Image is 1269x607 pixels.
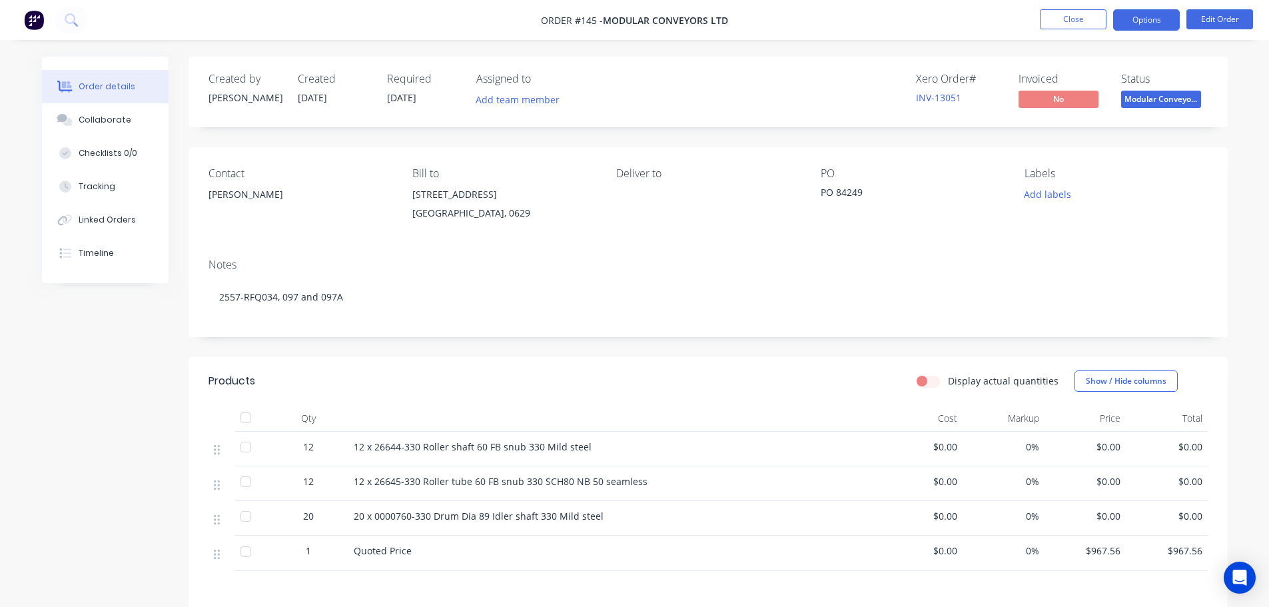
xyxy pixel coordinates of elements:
[916,73,1003,85] div: Xero Order #
[1050,509,1121,523] span: $0.00
[303,440,314,454] span: 12
[821,167,1003,180] div: PO
[1074,370,1178,392] button: Show / Hide columns
[354,475,647,488] span: 12 x 26645-330 Roller tube 60 FB snub 330 SCH80 NB 50 seamless
[354,510,604,522] span: 20 x 0000760-330 Drum Dia 89 Idler shaft 330 Mild steel
[42,237,169,270] button: Timeline
[1186,9,1253,29] button: Edit Order
[1121,91,1201,111] button: Modular Conveyo...
[209,185,391,228] div: [PERSON_NAME]
[1045,405,1126,432] div: Price
[79,214,136,226] div: Linked Orders
[1121,73,1208,85] div: Status
[412,204,595,223] div: [GEOGRAPHIC_DATA], 0629
[881,405,963,432] div: Cost
[42,103,169,137] button: Collaborate
[79,81,135,93] div: Order details
[209,185,391,204] div: [PERSON_NAME]
[1017,185,1078,203] button: Add labels
[209,73,282,85] div: Created by
[1131,440,1202,454] span: $0.00
[1126,405,1208,432] div: Total
[1050,440,1121,454] span: $0.00
[298,73,371,85] div: Created
[541,14,603,27] span: Order #145 -
[412,167,595,180] div: Bill to
[79,247,114,259] div: Timeline
[821,185,987,204] div: PO 84249
[1019,91,1098,107] span: No
[963,405,1045,432] div: Markup
[476,91,567,109] button: Add team member
[412,185,595,228] div: [STREET_ADDRESS][GEOGRAPHIC_DATA], 0629
[476,73,610,85] div: Assigned to
[354,544,412,557] span: Quoted Price
[209,91,282,105] div: [PERSON_NAME]
[916,91,961,104] a: INV-13051
[1131,544,1202,558] span: $967.56
[268,405,348,432] div: Qty
[387,73,460,85] div: Required
[209,167,391,180] div: Contact
[209,259,1208,271] div: Notes
[603,14,728,27] span: Modular Conveyors Ltd
[79,147,137,159] div: Checklists 0/0
[298,91,327,104] span: [DATE]
[968,509,1039,523] span: 0%
[209,277,1208,317] div: 2557-RFQ034, 097 and 097A
[1050,474,1121,488] span: $0.00
[387,91,416,104] span: [DATE]
[42,203,169,237] button: Linked Orders
[1121,91,1201,107] span: Modular Conveyo...
[968,544,1039,558] span: 0%
[968,440,1039,454] span: 0%
[887,509,958,523] span: $0.00
[887,440,958,454] span: $0.00
[42,137,169,170] button: Checklists 0/0
[968,474,1039,488] span: 0%
[303,474,314,488] span: 12
[412,185,595,204] div: [STREET_ADDRESS]
[948,374,1058,388] label: Display actual quantities
[42,70,169,103] button: Order details
[1224,562,1256,594] div: Open Intercom Messenger
[209,373,255,389] div: Products
[1131,474,1202,488] span: $0.00
[1131,509,1202,523] span: $0.00
[1019,73,1105,85] div: Invoiced
[79,114,131,126] div: Collaborate
[616,167,799,180] div: Deliver to
[303,509,314,523] span: 20
[1050,544,1121,558] span: $967.56
[306,544,311,558] span: 1
[468,91,566,109] button: Add team member
[354,440,592,453] span: 12 x 26644-330 Roller shaft 60 FB snub 330 Mild steel
[1040,9,1106,29] button: Close
[887,544,958,558] span: $0.00
[42,170,169,203] button: Tracking
[79,181,115,193] div: Tracking
[24,10,44,30] img: Factory
[1113,9,1180,31] button: Options
[1025,167,1207,180] div: Labels
[887,474,958,488] span: $0.00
